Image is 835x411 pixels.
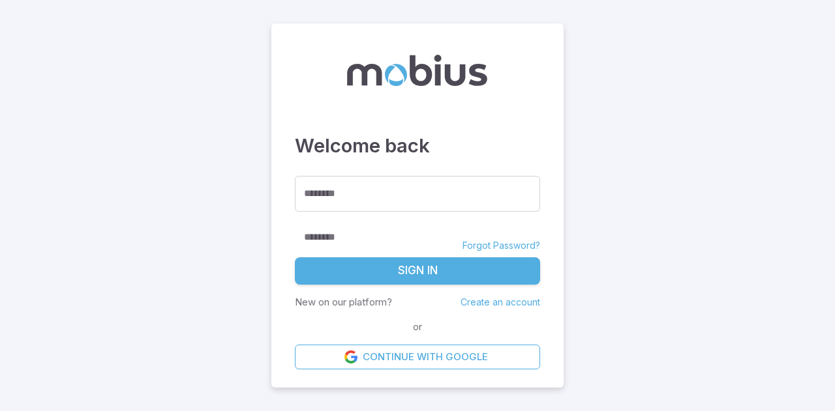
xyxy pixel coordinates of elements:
button: Sign In [295,257,540,285]
span: or [410,320,425,334]
h3: Welcome back [295,132,540,160]
a: Continue with Google [295,345,540,369]
p: New on our platform? [295,295,392,309]
a: Create an account [461,296,540,307]
a: Forgot Password? [463,239,540,252]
